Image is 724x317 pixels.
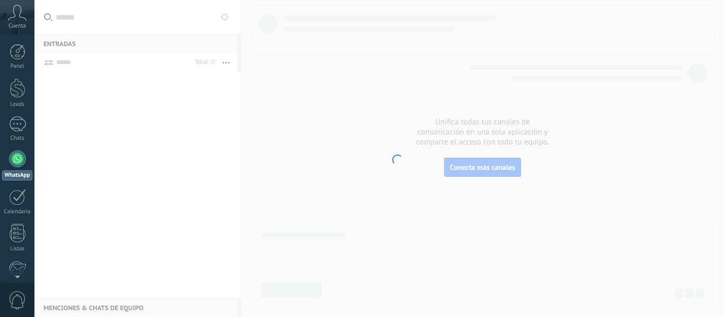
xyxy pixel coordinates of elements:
div: Calendario [2,209,33,215]
div: Chats [2,135,33,142]
div: Leads [2,101,33,108]
div: Listas [2,246,33,252]
div: WhatsApp [2,170,32,180]
div: Panel [2,63,33,70]
span: Cuenta [8,23,26,30]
